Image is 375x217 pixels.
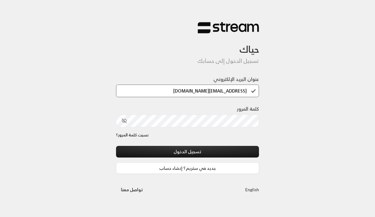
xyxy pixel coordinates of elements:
[116,85,259,97] input: اكتب بريدك الإلكتروني هنا
[116,186,148,193] a: تواصل معنا
[198,22,259,34] img: Stream Logo
[237,105,259,112] label: كلمة المرور
[213,75,259,83] label: عنوان البريد الإلكتروني
[116,132,148,138] a: نسيت كلمة المرور؟
[116,162,259,174] a: جديد في ستريم؟ إنشاء حساب
[116,146,259,157] button: تسجيل الدخول
[116,34,259,55] h3: حياك
[116,184,148,195] button: تواصل معنا
[245,184,259,195] a: English
[116,58,259,64] h5: تسجيل الدخول إلى حسابك
[119,116,129,126] button: toggle password visibility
